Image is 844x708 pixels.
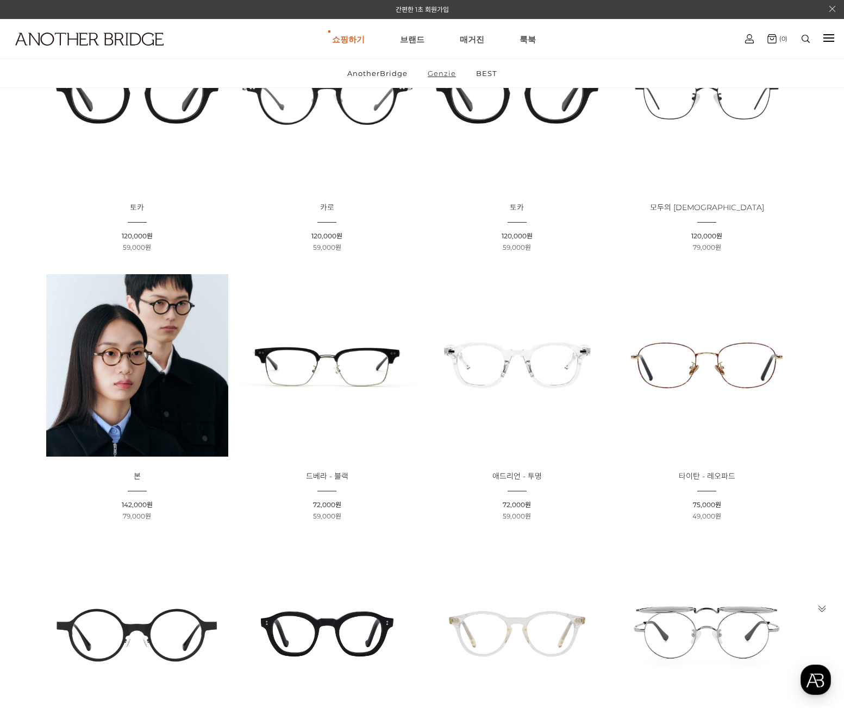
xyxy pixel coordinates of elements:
[767,34,777,43] img: cart
[168,361,181,369] span: 설정
[460,20,484,59] a: 매거진
[492,472,542,481] a: 애드리언 - 투명
[777,35,787,42] span: (0)
[3,344,72,371] a: 홈
[679,471,735,481] span: 타이탄 - 레오파드
[503,512,531,520] span: 59,000원
[134,471,141,481] span: 본
[492,471,542,481] span: 애드리언 - 투명
[15,33,164,46] img: logo
[332,20,365,59] a: 쇼핑하기
[693,243,721,251] span: 79,000원
[467,59,506,87] a: BEST
[306,471,348,481] span: 드베라 - 블랙
[338,59,417,87] a: AnotherBridge
[520,20,536,59] a: 룩북
[650,204,764,212] a: 모두의 [DEMOGRAPHIC_DATA]
[502,232,533,240] span: 120,000원
[767,34,787,43] a: (0)
[400,20,424,59] a: 브랜드
[236,274,418,456] img: 드베라 - 블랙 안경, 트렌디한 블랙 프레임 이미지
[426,274,608,456] img: 애드리언 - 투명 안경, 패셔너블 아이웨어 이미지
[313,243,341,251] span: 59,000원
[130,203,144,212] span: 토카
[140,344,209,371] a: 설정
[34,361,41,369] span: 홈
[122,232,153,240] span: 120,000원
[320,203,334,212] span: 카로
[134,472,141,481] a: 본
[122,501,153,509] span: 142,000원
[693,501,721,509] span: 75,000원
[130,204,144,212] a: 토카
[426,6,608,188] img: 토카 아세테이트 안경 - 다양한 스타일에 맞는 뿔테 안경 이미지
[692,512,721,520] span: 49,000원
[306,472,348,481] a: 드베라 - 블랙
[418,59,465,87] a: Genzie
[510,203,524,212] span: 토카
[99,361,112,370] span: 대화
[123,512,151,520] span: 79,000원
[123,243,151,251] span: 59,000원
[320,204,334,212] a: 카로
[650,203,764,212] span: 모두의 [DEMOGRAPHIC_DATA]
[72,344,140,371] a: 대화
[396,5,449,14] a: 간편한 1초 회원가입
[503,243,531,251] span: 59,000원
[802,35,810,43] img: search
[313,501,341,509] span: 72,000원
[236,6,418,188] img: 카로 - 감각적인 디자인의 패션 아이템 이미지
[313,512,341,520] span: 59,000원
[679,472,735,481] a: 타이탄 - 레오파드
[745,34,754,43] img: cart
[510,204,524,212] a: 토카
[503,501,531,509] span: 72,000원
[691,232,722,240] span: 120,000원
[616,274,798,456] img: 타이탄 - 레오파드 고급 안경 이미지 - 독특한 레오파드 패턴의 스타일리시한 디자인
[46,6,228,188] img: 토카 아세테이트 뿔테 안경 이미지
[311,232,342,240] span: 120,000원
[46,274,228,456] img: 본 - 동그란 렌즈로 돋보이는 아세테이트 안경 이미지
[616,6,798,188] img: 모두의 안경 - 다양한 크기에 맞춘 다용도 디자인 이미지
[5,33,132,72] a: logo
